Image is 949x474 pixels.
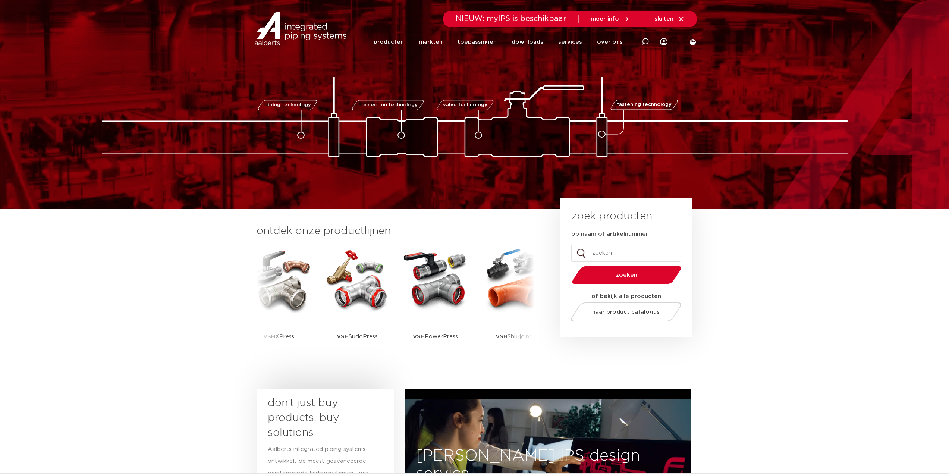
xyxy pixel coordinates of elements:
[324,246,391,360] a: VSHSudoPress
[496,334,508,339] strong: VSH
[569,302,683,321] a: naar product catalogus
[245,246,312,360] a: VSHXPress
[456,15,566,22] span: NIEUW: myIPS is beschikbaar
[337,334,349,339] strong: VSH
[571,209,652,224] h3: zoek producten
[569,266,684,285] button: zoeken
[480,246,547,360] a: VSHShurjoint
[571,230,648,238] label: op naam of artikelnummer
[358,103,417,107] span: connection technology
[402,246,469,360] a: VSHPowerPress
[591,16,619,22] span: meer info
[654,16,673,22] span: sluiten
[268,396,369,440] h3: don’t just buy products, buy solutions
[591,272,662,278] span: zoeken
[571,245,681,262] input: zoeken
[263,313,294,360] p: XPress
[654,16,685,22] a: sluiten
[263,334,275,339] strong: VSH
[257,224,535,239] h3: ontdek onze productlijnen
[591,16,630,22] a: meer info
[496,313,532,360] p: Shurjoint
[413,313,458,360] p: PowerPress
[413,334,425,339] strong: VSH
[617,103,672,107] span: fastening technology
[374,28,623,56] nav: Menu
[597,28,623,56] a: over ons
[458,28,497,56] a: toepassingen
[264,103,311,107] span: piping technology
[512,28,543,56] a: downloads
[443,103,487,107] span: valve technology
[558,28,582,56] a: services
[374,28,404,56] a: producten
[591,293,661,299] strong: of bekijk alle producten
[419,28,443,56] a: markten
[337,313,378,360] p: SudoPress
[592,309,660,315] span: naar product catalogus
